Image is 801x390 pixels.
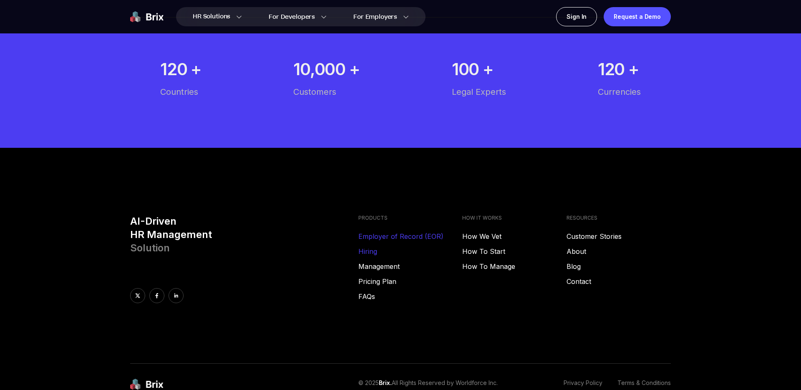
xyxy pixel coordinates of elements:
h4: HOW IT WORKS [462,215,567,221]
img: brix [130,379,164,390]
a: About [567,246,671,256]
div: Legal Experts [452,86,506,98]
span: For Developers [269,13,315,21]
a: How To Start [462,246,567,256]
a: Privacy Policy [564,379,602,390]
div: 10,000 + [293,59,360,79]
div: 100 + [452,59,506,79]
div: Customers [293,86,360,98]
div: Countries [160,86,202,98]
div: Currencies [598,86,641,98]
span: HR Solutions [193,10,230,23]
a: Customer Stories [567,231,671,241]
span: Solution [130,242,170,254]
h3: AI-Driven HR Management [130,215,352,255]
a: How To Manage [462,261,567,271]
span: Brix. [379,379,392,386]
a: Contact [567,276,671,286]
div: 120 + [598,59,641,79]
a: Terms & Conditions [617,379,671,390]
a: Sign In [556,7,597,26]
a: Employer of Record (EOR) [358,231,463,241]
p: © 2025 All Rights Reserved by Worldforce Inc. [358,379,498,390]
a: Blog [567,261,671,271]
span: For Employers [353,13,397,21]
a: Request a Demo [604,7,671,26]
a: Pricing Plan [358,276,463,286]
div: 120 + [160,59,202,79]
h4: PRODUCTS [358,215,463,221]
h4: RESOURCES [567,215,671,221]
a: Hiring [358,246,463,256]
a: How We Vet [462,231,567,241]
a: Management [358,261,463,271]
a: FAQs [358,291,463,301]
